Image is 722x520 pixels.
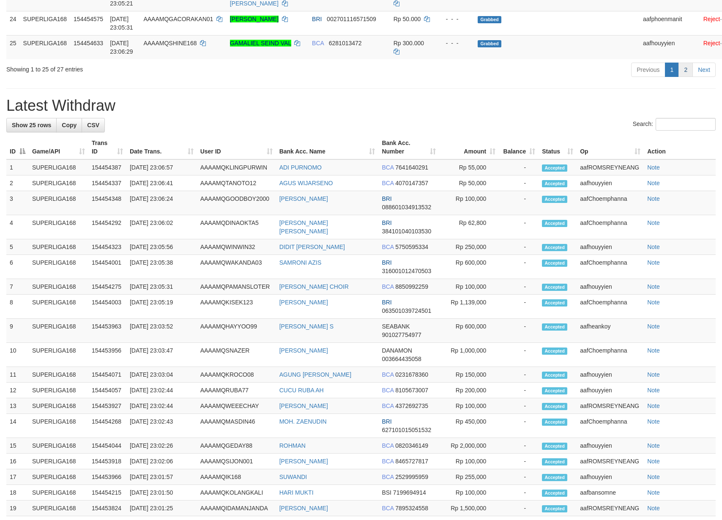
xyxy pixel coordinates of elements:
[279,442,306,449] a: ROHMAN
[126,175,197,191] td: [DATE] 23:06:41
[499,159,539,175] td: -
[279,505,328,512] a: [PERSON_NAME]
[29,255,88,279] td: SUPERLIGA168
[382,164,394,171] span: BCA
[542,458,567,465] span: Accepted
[577,279,644,295] td: aafhouyyien
[29,215,88,239] td: SUPERLIGA168
[29,485,88,501] td: SUPERLIGA168
[197,501,276,516] td: AAAAMQIDAMANJANDA
[279,259,322,266] a: SAMRONI AZIS
[279,371,351,378] a: AGUNG [PERSON_NAME]
[279,418,327,425] a: MOH. ZAENUDIN
[6,175,29,191] td: 2
[74,40,103,47] span: 154454633
[395,402,428,409] span: Copy 4372692735 to clipboard
[393,489,426,496] span: Copy 7199694914 to clipboard
[542,490,567,497] span: Accepted
[382,244,394,250] span: BCA
[439,438,499,454] td: Rp 2,000,000
[382,505,394,512] span: BCA
[439,469,499,485] td: Rp 255,000
[29,159,88,175] td: SUPERLIGA168
[703,40,720,47] a: Reject
[542,164,567,172] span: Accepted
[29,414,88,438] td: SUPERLIGA168
[6,469,29,485] td: 17
[88,398,126,414] td: 154453927
[499,175,539,191] td: -
[382,473,394,480] span: BCA
[542,505,567,512] span: Accepted
[395,387,428,394] span: Copy 8105673007 to clipboard
[6,279,29,295] td: 7
[329,40,362,47] span: Copy 6281013472 to clipboard
[647,323,660,330] a: Note
[88,501,126,516] td: 154453824
[143,40,197,47] span: AAAAMQSHINE168
[88,343,126,367] td: 154453956
[382,323,410,330] span: SEABANK
[692,63,716,77] a: Next
[542,372,567,379] span: Accepted
[82,118,105,132] a: CSV
[542,387,567,394] span: Accepted
[395,458,428,465] span: Copy 8465727817 to clipboard
[29,367,88,383] td: SUPERLIGA168
[126,239,197,255] td: [DATE] 23:05:56
[197,295,276,319] td: AAAAMQKISEK123
[499,279,539,295] td: -
[126,255,197,279] td: [DATE] 23:05:38
[20,35,71,59] td: SUPERLIGA168
[197,175,276,191] td: AAAAMQTANOTO12
[88,454,126,469] td: 154453918
[439,343,499,367] td: Rp 1,000,000
[542,196,567,203] span: Accepted
[29,438,88,454] td: SUPERLIGA168
[678,63,693,77] a: 2
[577,319,644,343] td: aafheankoy
[656,118,716,131] input: Search:
[631,63,665,77] a: Previous
[126,159,197,175] td: [DATE] 23:06:57
[439,279,499,295] td: Rp 100,000
[6,398,29,414] td: 13
[542,348,567,355] span: Accepted
[126,191,197,215] td: [DATE] 23:06:24
[439,295,499,319] td: Rp 1,139,000
[12,122,51,129] span: Show 25 rows
[647,442,660,449] a: Note
[499,501,539,516] td: -
[395,442,428,449] span: Copy 0820346149 to clipboard
[6,191,29,215] td: 3
[395,164,428,171] span: Copy 7641640291 to clipboard
[88,319,126,343] td: 154453963
[640,35,700,59] td: aafhouyyien
[29,135,88,159] th: Game/API: activate to sort column ascending
[382,402,394,409] span: BCA
[382,180,394,186] span: BCA
[439,383,499,398] td: Rp 200,000
[230,40,291,47] a: GAMALIEL SEIND VAL
[88,255,126,279] td: 154454001
[647,387,660,394] a: Note
[6,159,29,175] td: 1
[640,11,700,35] td: aafphoenmanit
[88,159,126,175] td: 154454387
[439,255,499,279] td: Rp 600,000
[279,219,328,235] a: [PERSON_NAME] [PERSON_NAME]
[542,419,567,426] span: Accepted
[279,473,307,480] a: SUWANDI
[542,260,567,267] span: Accepted
[6,11,20,35] td: 24
[577,343,644,367] td: aafChoemphanna
[6,62,295,74] div: Showing 1 to 25 of 27 entries
[577,438,644,454] td: aafhouyyien
[197,215,276,239] td: AAAAMQDINAOKTA5
[439,191,499,215] td: Rp 100,000
[577,454,644,469] td: aafROMSREYNEANG
[88,279,126,295] td: 154454275
[29,383,88,398] td: SUPERLIGA168
[382,204,431,211] span: Copy 088601034913532 to clipboard
[499,367,539,383] td: -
